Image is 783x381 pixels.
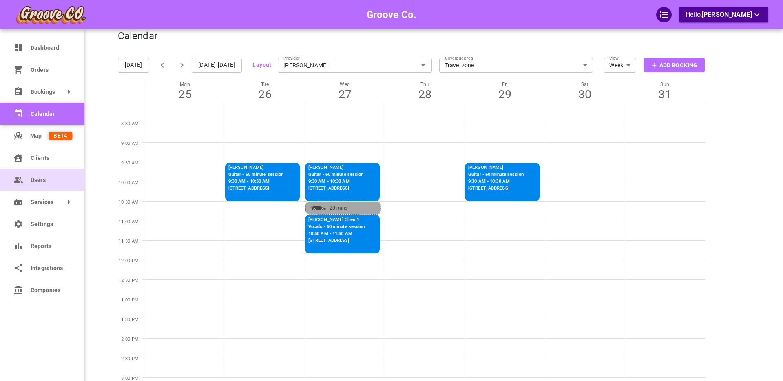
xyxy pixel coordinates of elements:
[118,58,149,73] button: [DATE]
[192,58,242,73] button: [DATE]-[DATE]
[468,185,524,192] p: [STREET_ADDRESS]
[30,132,49,140] span: Map
[252,60,271,70] button: Layout
[31,286,72,295] span: Companies
[225,82,305,87] p: Tue
[119,278,139,283] span: 12:30 PM
[604,61,636,69] div: Week
[145,87,225,102] div: 25
[228,164,284,171] p: [PERSON_NAME]
[228,185,284,192] p: [STREET_ADDRESS]
[121,160,139,166] span: 9:30 AM
[228,171,284,178] p: Guitar - 60 minute session
[145,82,225,87] p: Mon
[679,7,768,22] button: Hello,[PERSON_NAME]
[225,87,305,102] div: 26
[308,164,364,171] p: [PERSON_NAME]
[31,110,72,118] span: Calendar
[308,185,364,192] p: [STREET_ADDRESS]
[31,176,72,184] span: Users
[308,224,365,230] p: Vocals - 60 minute session
[305,82,385,87] p: Wed
[308,171,364,178] p: Guitar - 60 minute session
[119,180,139,185] span: 10:00 AM
[121,337,139,342] span: 2:00 PM
[283,52,300,61] label: Provider
[418,60,429,71] button: Open
[31,66,72,74] span: Orders
[31,264,72,272] span: Integrations
[31,242,72,250] span: Reports
[119,239,139,244] span: 11:30 AM
[308,230,365,237] p: 10:50 AM - 11:50 AM
[121,141,139,146] span: 9:00 AM
[308,178,364,185] p: 9:30 AM - 10:30 AM
[644,58,705,72] button: Add Booking
[468,164,524,171] p: [PERSON_NAME]
[468,171,524,178] p: Guitar - 60 minute session
[118,30,157,42] h4: Calendar
[445,52,473,61] label: Coverage area
[625,82,705,87] p: Sun
[121,356,139,361] span: 2:30 PM
[31,154,72,162] span: Clients
[121,121,139,126] span: 8:30 AM
[625,87,705,102] div: 31
[15,4,86,25] img: company-logo
[305,87,385,102] div: 27
[656,7,672,22] div: QuickStart Guide
[308,217,365,224] p: [PERSON_NAME] Client1
[465,87,545,102] div: 29
[468,178,524,185] p: 9:30 AM - 10:30 AM
[545,87,625,102] div: 30
[49,132,72,140] span: BETA
[121,376,139,381] span: 3:00 PM
[702,11,752,18] span: [PERSON_NAME]
[367,7,417,22] h6: Groove Co.
[659,61,697,70] p: Add Booking
[119,258,139,264] span: 12:00 PM
[309,204,348,213] p: 20 mins
[545,82,625,87] p: Sat
[308,237,365,244] p: [STREET_ADDRESS]
[31,220,72,228] span: Settings
[121,317,139,322] span: 1:30 PM
[465,82,545,87] p: Fri
[439,61,593,69] div: Travel zone
[228,178,284,185] p: 9:30 AM - 10:30 AM
[119,219,139,224] span: 11:00 AM
[385,82,465,87] p: Thu
[121,297,139,303] span: 1:00 PM
[31,44,72,52] span: Dashboard
[119,199,139,205] span: 10:30 AM
[385,87,465,102] div: 28
[609,52,619,61] label: View
[686,10,762,20] p: Hello,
